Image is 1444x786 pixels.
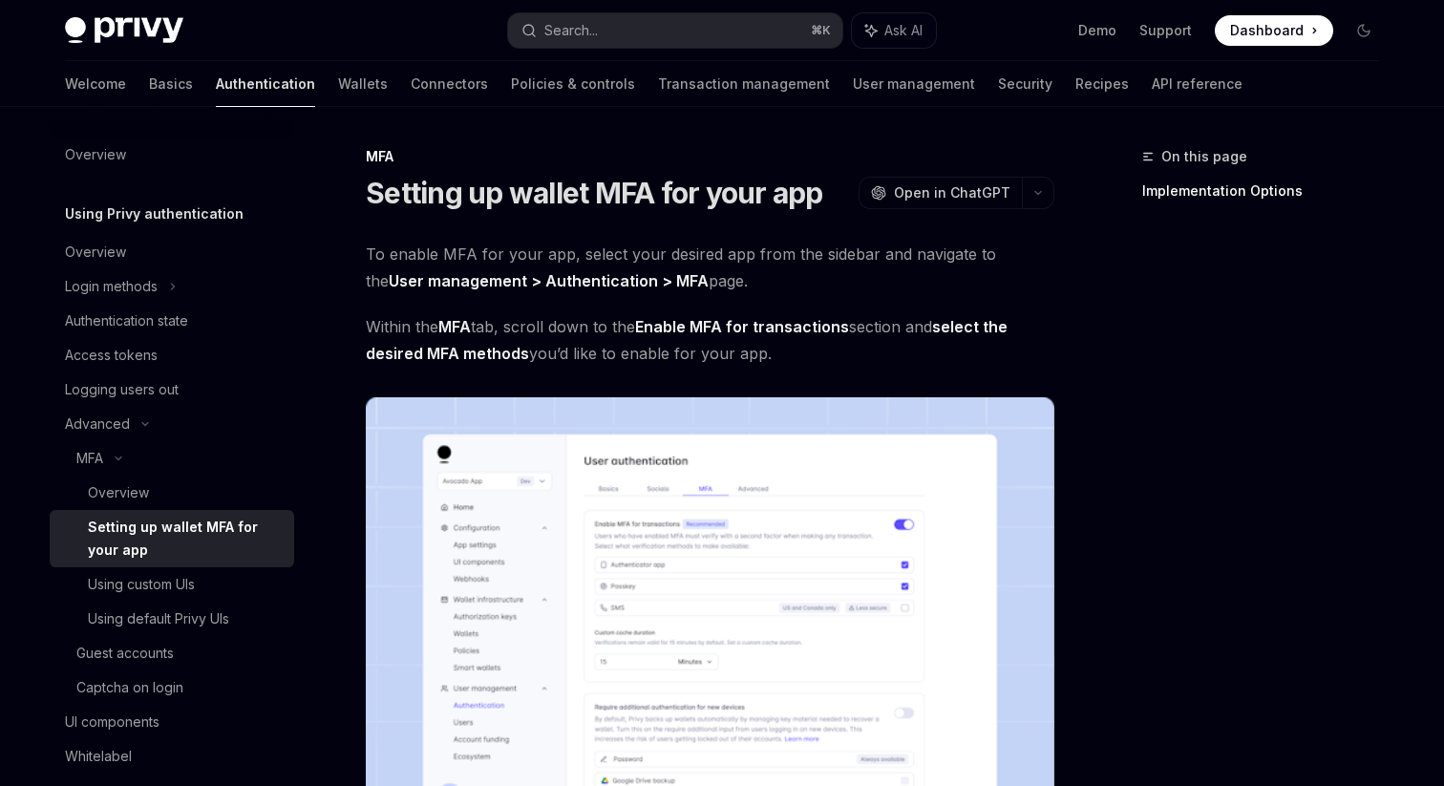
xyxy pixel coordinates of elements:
[149,61,193,107] a: Basics
[338,61,388,107] a: Wallets
[88,481,149,504] div: Overview
[50,670,294,705] a: Captcha on login
[65,378,179,401] div: Logging users out
[50,235,294,269] a: Overview
[1161,145,1247,168] span: On this page
[76,642,174,665] div: Guest accounts
[65,241,126,264] div: Overview
[544,19,598,42] div: Search...
[76,676,183,699] div: Captcha on login
[366,147,1054,166] div: MFA
[76,447,103,470] div: MFA
[884,21,923,40] span: Ask AI
[438,317,471,336] strong: MFA
[50,338,294,372] a: Access tokens
[65,711,159,733] div: UI components
[366,241,1054,294] span: To enable MFA for your app, select your desired app from the sidebar and navigate to the page.
[658,61,830,107] a: Transaction management
[216,61,315,107] a: Authentication
[50,705,294,739] a: UI components
[852,13,936,48] button: Ask AI
[50,476,294,510] a: Overview
[65,202,244,225] h5: Using Privy authentication
[65,745,132,768] div: Whitelabel
[50,304,294,338] a: Authentication state
[88,607,229,630] div: Using default Privy UIs
[366,313,1054,367] span: Within the tab, scroll down to the section and you’d like to enable for your app.
[859,177,1022,209] button: Open in ChatGPT
[50,636,294,670] a: Guest accounts
[65,61,126,107] a: Welcome
[1142,176,1394,206] a: Implementation Options
[635,317,849,336] strong: Enable MFA for transactions
[50,510,294,567] a: Setting up wallet MFA for your app
[811,23,831,38] span: ⌘ K
[88,573,195,596] div: Using custom UIs
[50,138,294,172] a: Overview
[894,183,1010,202] span: Open in ChatGPT
[1348,15,1379,46] button: Toggle dark mode
[65,413,130,435] div: Advanced
[1215,15,1333,46] a: Dashboard
[411,61,488,107] a: Connectors
[998,61,1052,107] a: Security
[65,143,126,166] div: Overview
[65,309,188,332] div: Authentication state
[50,602,294,636] a: Using default Privy UIs
[511,61,635,107] a: Policies & controls
[50,739,294,774] a: Whitelabel
[88,516,283,562] div: Setting up wallet MFA for your app
[50,567,294,602] a: Using custom UIs
[1075,61,1129,107] a: Recipes
[853,61,975,107] a: User management
[65,17,183,44] img: dark logo
[1230,21,1304,40] span: Dashboard
[1139,21,1192,40] a: Support
[389,271,709,290] strong: User management > Authentication > MFA
[65,275,158,298] div: Login methods
[1152,61,1242,107] a: API reference
[508,13,842,48] button: Search...⌘K
[1078,21,1116,40] a: Demo
[65,344,158,367] div: Access tokens
[366,176,823,210] h1: Setting up wallet MFA for your app
[50,372,294,407] a: Logging users out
